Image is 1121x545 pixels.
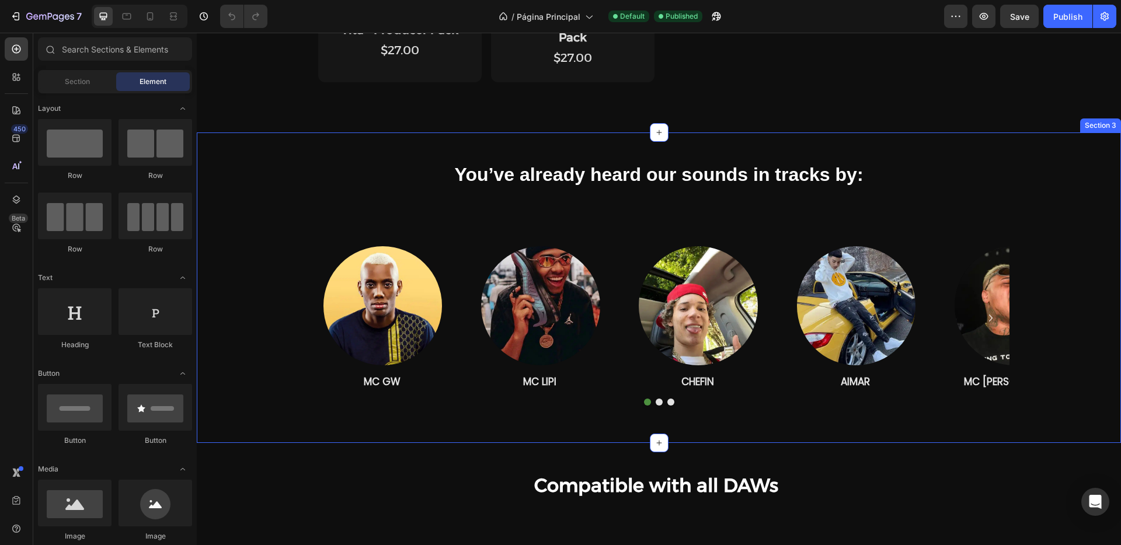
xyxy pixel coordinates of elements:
[38,272,53,283] span: Text
[9,214,28,223] div: Beta
[767,342,865,356] strong: MC [PERSON_NAME]
[38,340,112,350] div: Heading
[758,214,876,332] img: gempages_574746716234842980-dce78f73-29a4-45f9-8223-3d5d6c0d429d.webp
[173,460,192,478] span: Toggle open
[1043,5,1092,28] button: Publish
[167,342,204,356] strong: MC GW
[197,33,1121,545] iframe: Design area
[65,76,90,87] span: Section
[442,214,560,332] img: gempages_574746716234842980-0d9a54fe-2d57-46a9-9ec6-59ca4d63aecd.webp
[284,214,403,332] img: gempages_574746716234842980-66b19da9-876d-4bca-b297-b68de449ff6f.webp
[119,340,192,350] div: Text Block
[257,131,666,152] strong: You’ve already heard our sounds in tracks by:
[119,531,192,541] div: Image
[119,244,192,254] div: Row
[517,11,580,23] span: Página Principal
[119,170,192,181] div: Row
[11,124,28,134] div: 450
[485,342,517,356] strong: CHEFIN
[38,435,112,446] div: Button
[38,170,112,181] div: Row
[471,366,478,373] button: Dot
[119,435,192,446] div: Button
[620,11,645,22] span: Default
[38,464,58,474] span: Media
[1081,488,1109,516] div: Open Intercom Messenger
[511,11,514,23] span: /
[666,11,698,22] span: Published
[140,76,166,87] span: Element
[1010,12,1029,22] span: Save
[337,441,582,464] strong: Compatible with all DAWs
[173,364,192,383] span: Toggle open
[785,276,803,295] button: Carousel Next Arrow
[38,37,192,61] input: Search Sections & Elements
[1000,5,1039,28] button: Save
[173,268,192,287] span: Toggle open
[1053,11,1082,23] div: Publish
[326,342,360,356] strong: MC LIPI
[644,342,673,356] strong: AIMAR
[38,103,61,114] span: Layout
[76,9,82,23] p: 7
[38,244,112,254] div: Row
[447,366,454,373] button: Dot
[173,99,192,118] span: Toggle open
[220,5,267,28] div: Undo/Redo
[459,366,466,373] button: Dot
[5,5,87,28] button: 7
[886,88,922,98] div: Section 3
[127,214,245,332] img: gempages_574746716234842980-bf5da60d-4f7f-4cb9-abdb-9bba33c7574e.webp
[38,368,60,379] span: Button
[600,214,719,332] img: gempages_574746716234842980-6bdee942-ec37-4969-b9fe-5dc18f54e548.webp
[38,531,112,541] div: Image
